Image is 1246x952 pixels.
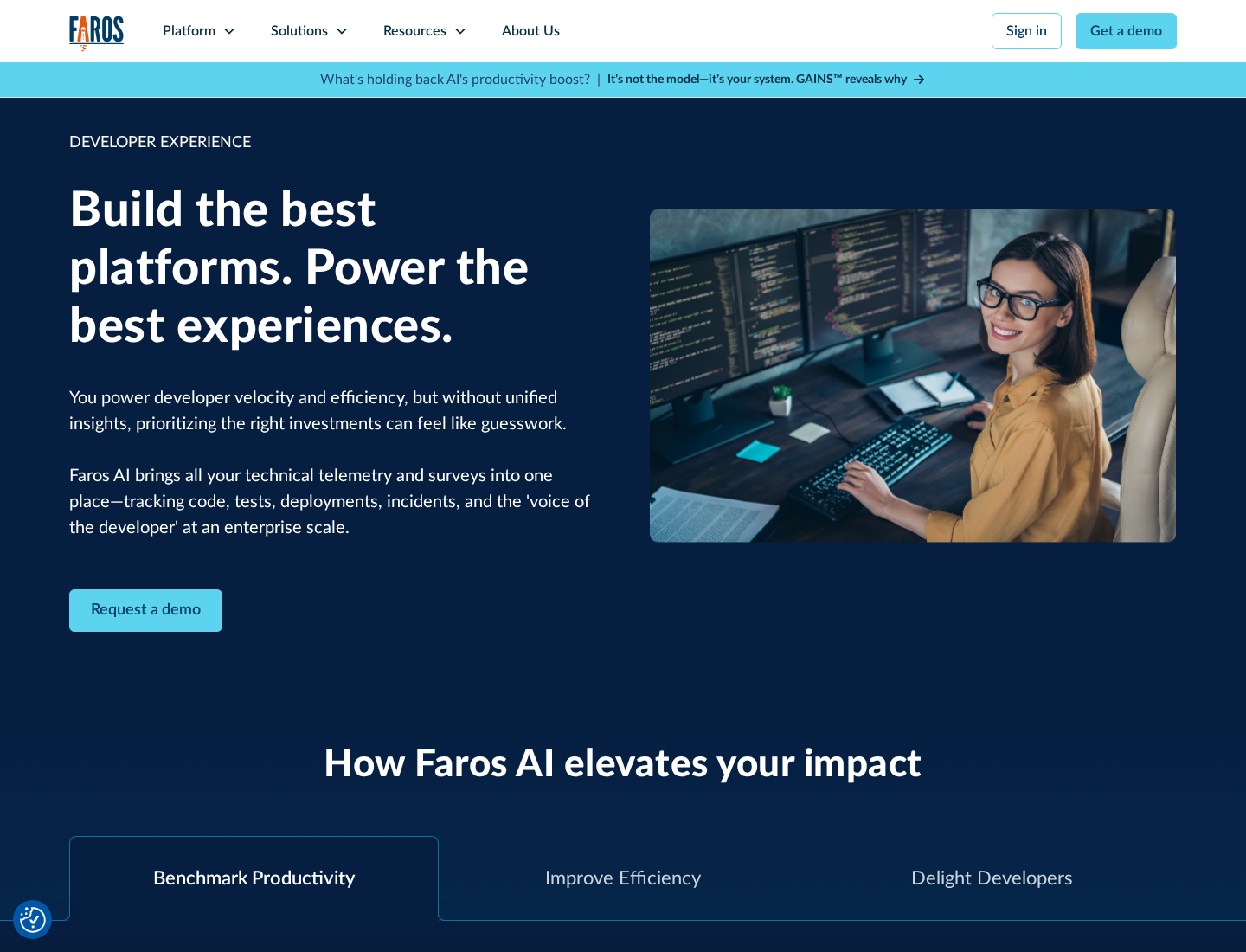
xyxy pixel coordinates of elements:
[545,865,701,893] div: Improve Efficiency
[163,21,215,42] div: Platform
[911,865,1073,893] div: Delight Developers
[69,16,125,51] a: home
[69,589,222,632] a: Contact Modal
[69,16,125,51] img: Logo of the analytics and reporting company Faros.
[320,69,601,90] p: What's holding back AI's productivity boost? |
[20,907,46,933] img: Revisit consent button
[271,21,328,42] div: Solutions
[69,183,597,357] h1: Build the best platforms. Power the best experiences.
[992,13,1062,49] a: Sign in
[607,71,926,89] a: It’s not the model—it’s your system. GAINS™ reveals why
[153,865,355,893] div: Benchmark Productivity
[69,385,597,541] p: You power developer velocity and efficiency, but without unified insights, prioritizing the right...
[607,74,907,86] strong: It’s not the model—it’s your system. GAINS™ reveals why
[1076,13,1177,49] a: Get a demo
[69,132,597,155] div: DEVELOPER EXPERIENCE
[324,743,922,788] h2: How Faros AI elevates your impact
[20,907,46,933] button: Cookie Settings
[383,21,446,42] div: Resources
